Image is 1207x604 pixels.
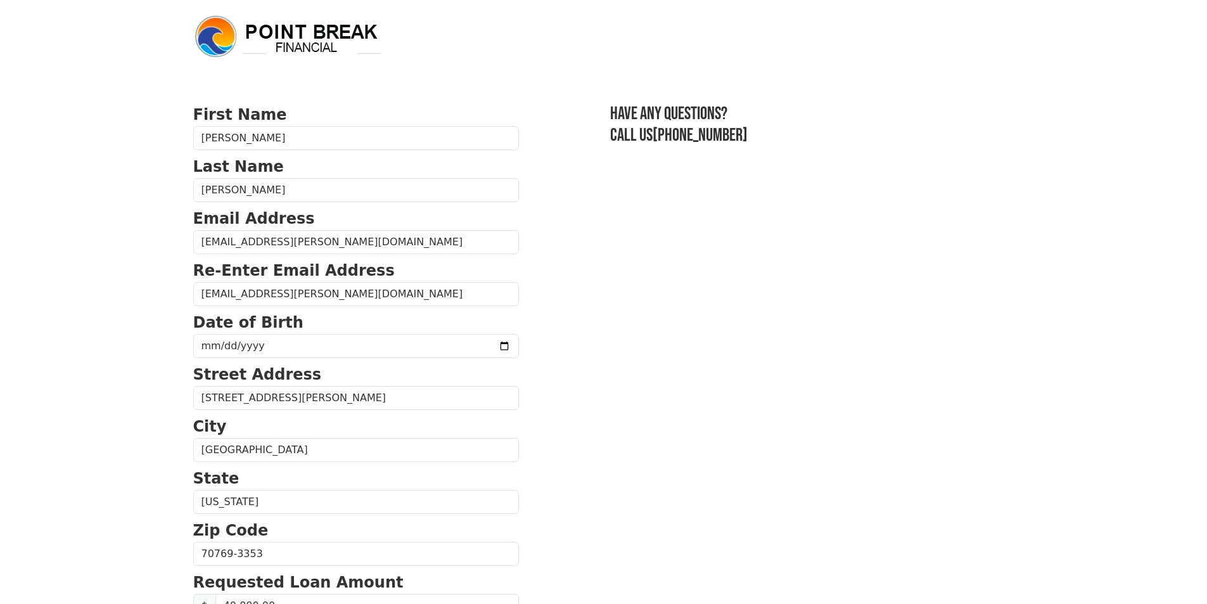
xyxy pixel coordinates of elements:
[193,386,519,410] input: Street Address
[610,125,1014,146] h3: Call us
[193,314,303,331] strong: Date of Birth
[193,438,519,462] input: City
[193,210,315,228] strong: Email Address
[193,106,287,124] strong: First Name
[193,366,322,383] strong: Street Address
[193,522,269,539] strong: Zip Code
[193,574,404,591] strong: Requested Loan Amount
[610,103,1014,125] h3: Have any questions?
[193,470,239,487] strong: State
[193,282,519,306] input: Re-Enter Email Address
[193,230,519,254] input: Email Address
[193,126,519,150] input: First Name
[193,542,519,566] input: Zip Code
[193,262,395,280] strong: Re-Enter Email Address
[193,178,519,202] input: Last Name
[193,14,383,60] img: logo.png
[193,418,227,435] strong: City
[193,158,284,176] strong: Last Name
[653,125,748,146] a: [PHONE_NUMBER]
